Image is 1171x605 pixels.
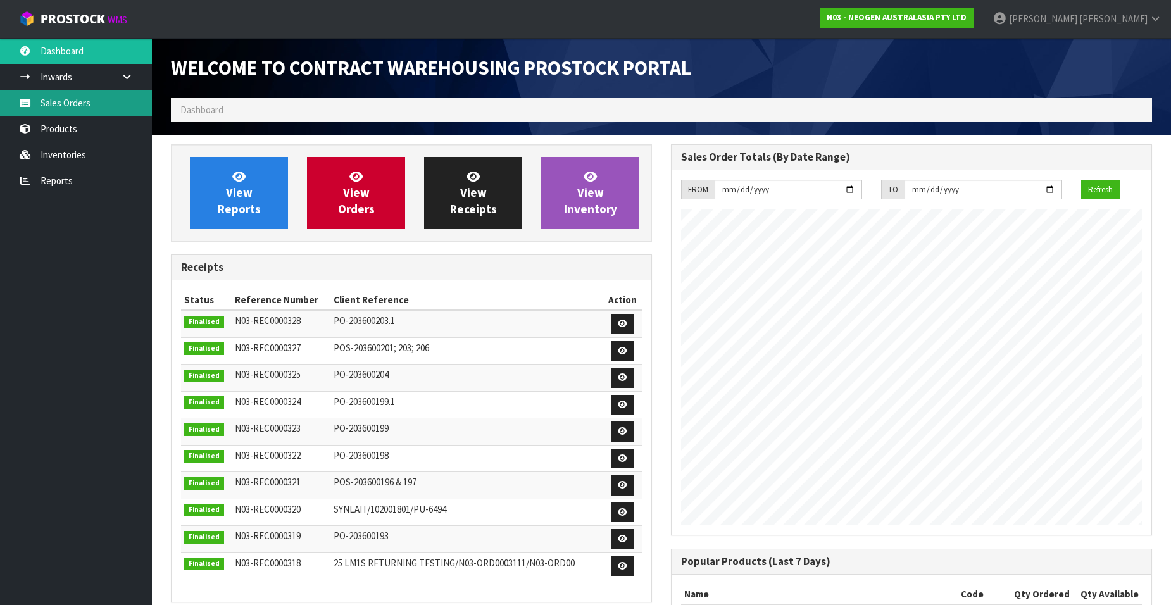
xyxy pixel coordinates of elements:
th: Reference Number [232,290,331,310]
th: Name [681,584,958,604]
span: Finalised [184,477,224,490]
span: Finalised [184,423,224,436]
span: View Orders [338,169,375,216]
button: Refresh [1081,180,1120,200]
th: Code [958,584,1007,604]
span: Finalised [184,316,224,328]
div: TO [881,180,905,200]
span: PO-203600199.1 [334,396,395,408]
strong: N03 - NEOGEN AUSTRALASIA PTY LTD [827,12,967,23]
span: Welcome to Contract Warehousing ProStock Portal [171,55,691,80]
span: Finalised [184,370,224,382]
span: N03-REC0000318 [235,557,301,569]
span: [PERSON_NAME] [1009,13,1077,25]
h3: Receipts [181,261,642,273]
span: N03-REC0000327 [235,342,301,354]
span: Finalised [184,450,224,463]
a: ViewInventory [541,157,639,229]
span: N03-REC0000319 [235,530,301,542]
span: PO-203600204 [334,368,389,380]
th: Status [181,290,232,310]
span: Finalised [184,531,224,544]
span: View Reports [218,169,261,216]
span: 25 LM1S RETURNING TESTING/N03-ORD0003111/N03-ORD00 [334,557,575,569]
span: ProStock [41,11,105,27]
span: Dashboard [180,104,223,116]
span: View Receipts [450,169,497,216]
div: FROM [681,180,715,200]
span: N03-REC0000320 [235,503,301,515]
a: ViewReports [190,157,288,229]
span: N03-REC0000328 [235,315,301,327]
span: POS-203600201; 203; 206 [334,342,429,354]
h3: Popular Products (Last 7 Days) [681,556,1142,568]
span: N03-REC0000321 [235,476,301,488]
img: cube-alt.png [19,11,35,27]
th: Qty Ordered [1007,584,1073,604]
span: Finalised [184,396,224,409]
th: Client Reference [330,290,603,310]
th: Action [603,290,642,310]
span: Finalised [184,342,224,355]
h3: Sales Order Totals (By Date Range) [681,151,1142,163]
span: PO-203600199 [334,422,389,434]
span: N03-REC0000322 [235,449,301,461]
th: Qty Available [1073,584,1142,604]
a: ViewReceipts [424,157,522,229]
a: ViewOrders [307,157,405,229]
span: Finalised [184,504,224,516]
span: PO-203600203.1 [334,315,395,327]
span: View Inventory [564,169,617,216]
small: WMS [108,14,127,26]
span: N03-REC0000323 [235,422,301,434]
span: Finalised [184,558,224,570]
span: PO-203600198 [334,449,389,461]
span: POS-203600196 & 197 [334,476,416,488]
span: PO-203600193 [334,530,389,542]
span: N03-REC0000324 [235,396,301,408]
span: [PERSON_NAME] [1079,13,1148,25]
span: N03-REC0000325 [235,368,301,380]
span: SYNLAIT/102001801/PU-6494 [334,503,446,515]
